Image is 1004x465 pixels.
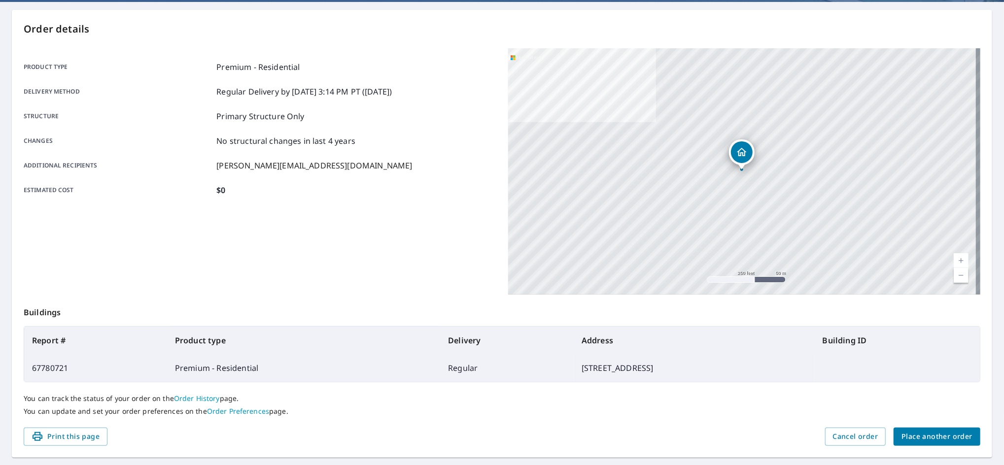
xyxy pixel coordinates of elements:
p: Delivery method [24,86,212,98]
p: Changes [24,135,212,147]
a: Order Preferences [207,406,269,416]
th: Report # [24,327,167,354]
th: Product type [167,327,440,354]
p: No structural changes in last 4 years [216,135,355,147]
p: Regular Delivery by [DATE] 3:14 PM PT ([DATE]) [216,86,392,98]
a: Current Level 17, Zoom In [954,253,969,268]
th: Address [574,327,815,354]
td: [STREET_ADDRESS] [574,354,815,382]
p: You can update and set your order preferences on the page. [24,407,980,416]
p: Additional recipients [24,160,212,171]
p: Structure [24,110,212,122]
p: Estimated cost [24,184,212,196]
p: Order details [24,22,980,36]
p: [PERSON_NAME][EMAIL_ADDRESS][DOMAIN_NAME] [216,160,412,171]
span: Print this page [32,431,100,443]
p: Product type [24,61,212,73]
th: Delivery [440,327,574,354]
td: Premium - Residential [167,354,440,382]
td: Regular [440,354,574,382]
button: Place another order [894,428,980,446]
td: 67780721 [24,354,167,382]
a: Order History [174,394,220,403]
p: Primary Structure Only [216,110,304,122]
button: Print this page [24,428,107,446]
p: Premium - Residential [216,61,300,73]
button: Cancel order [825,428,886,446]
span: Place another order [901,431,972,443]
p: You can track the status of your order on the page. [24,394,980,403]
p: Buildings [24,295,980,326]
div: Dropped pin, building 1, Residential property, 13610 Manzanita Rd NE Bainbridge Island, WA 98110 [729,139,755,170]
th: Building ID [815,327,980,354]
p: $0 [216,184,225,196]
span: Cancel order [833,431,878,443]
a: Current Level 17, Zoom Out [954,268,969,283]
